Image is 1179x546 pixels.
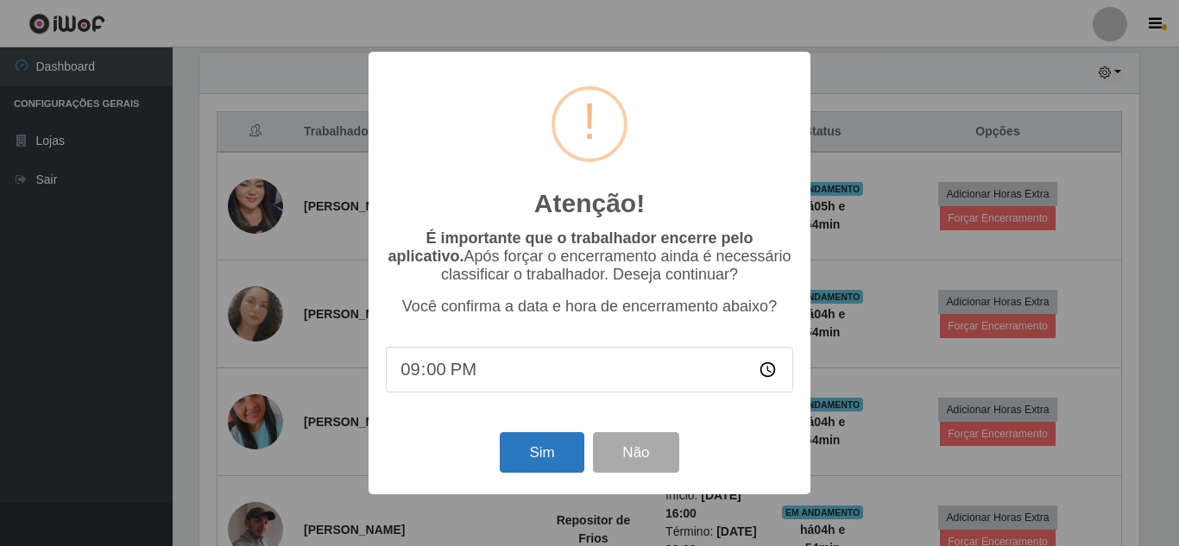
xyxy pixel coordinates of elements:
[386,298,793,316] p: Você confirma a data e hora de encerramento abaixo?
[593,432,678,473] button: Não
[388,229,753,265] b: É importante que o trabalhador encerre pelo aplicativo.
[534,188,645,219] h2: Atenção!
[500,432,583,473] button: Sim
[386,229,793,284] p: Após forçar o encerramento ainda é necessário classificar o trabalhador. Deseja continuar?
